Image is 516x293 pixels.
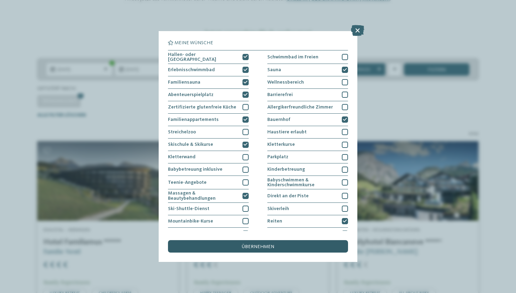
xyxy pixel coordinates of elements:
span: Wellnessbereich [267,80,304,85]
span: Erlebnisschwimmbad [168,67,215,72]
span: Reiten [267,219,282,224]
span: Kinderbetreuung [267,167,305,172]
span: Sauna [267,67,281,72]
span: Massagen & Beautybehandlungen [168,191,238,201]
span: Haustiere erlaubt [267,130,307,134]
span: Mountainbike-Kurse [168,219,213,224]
span: Streichelzoo [168,130,196,134]
span: Abenteuerspielplatz [168,92,214,97]
span: Babybetreuung inklusive [168,167,222,172]
span: Familienappartements [168,117,219,122]
span: Schwimmbad im Freien [267,55,318,59]
span: Babyschwimmen & Kinderschwimmkurse [267,178,337,188]
span: Skiverleih [267,206,289,211]
span: Skischule & Skikurse [168,142,213,147]
span: Teenie-Angebote [168,180,207,185]
span: Barrierefrei [267,92,293,97]
span: Meine Wünsche [175,40,213,45]
span: übernehmen [242,244,274,249]
span: Hallen- oder [GEOGRAPHIC_DATA] [168,52,238,62]
span: Kletterwand [168,154,196,159]
span: Bauernhof [267,117,290,122]
span: Ski-Shuttle-Dienst [168,206,209,211]
span: Kletterkurse [267,142,295,147]
span: Parkplatz [267,154,288,159]
span: Direkt an der Piste [267,193,309,198]
span: Zertifizierte glutenfreie Küche [168,105,236,110]
span: Allergikerfreundliche Zimmer [267,105,333,110]
span: Familiensauna [168,80,200,85]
